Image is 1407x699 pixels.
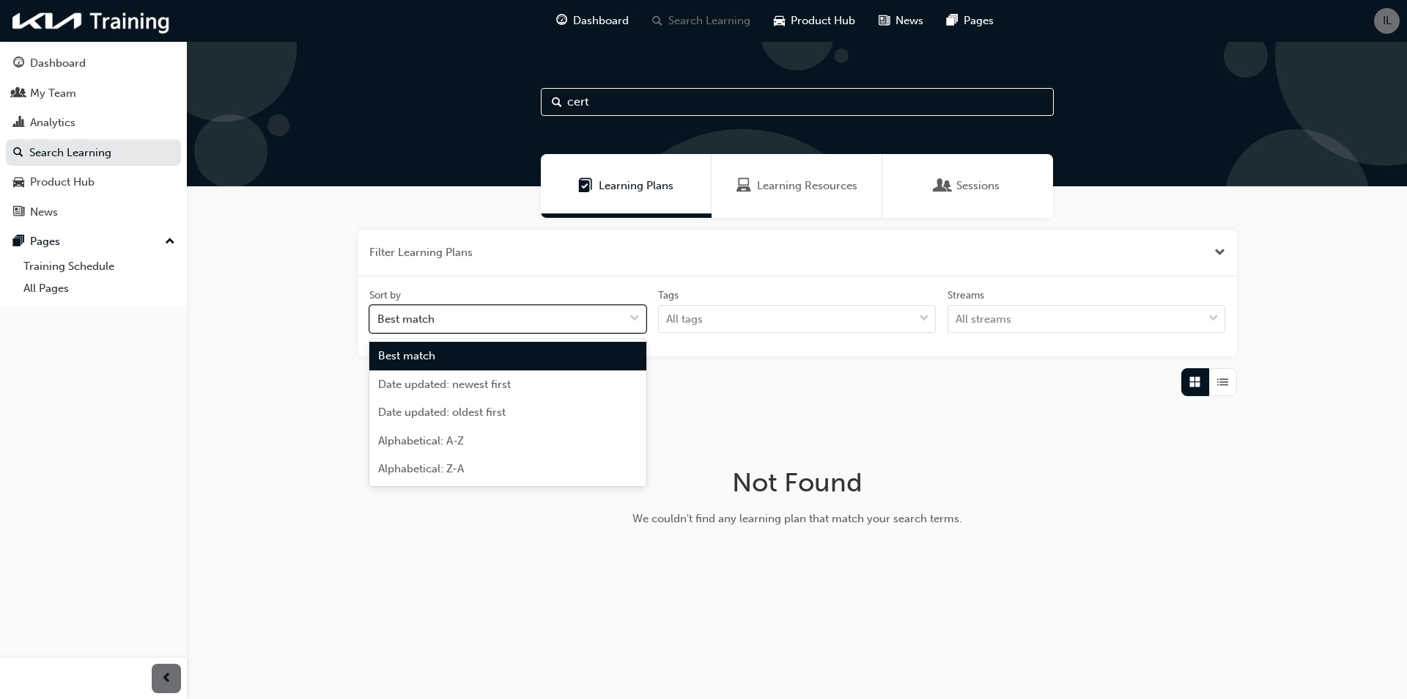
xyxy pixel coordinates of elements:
span: Date updated: newest first [378,378,511,391]
div: Dashboard [30,55,86,72]
button: DashboardMy TeamAnalyticsSearch LearningProduct HubNews [6,47,181,228]
h1: Not Found [565,466,1030,499]
span: chart-icon [13,117,24,130]
div: Product Hub [30,174,95,191]
label: tagOptions [658,288,936,334]
span: guage-icon [556,12,567,30]
a: Learning ResourcesLearning Resources [712,154,882,218]
span: Search [552,94,562,111]
a: My Team [6,80,181,107]
span: Alphabetical: A-Z [378,434,464,447]
button: IL [1374,8,1400,34]
a: pages-iconPages [935,6,1005,36]
a: SessionsSessions [882,154,1053,218]
span: Learning Resources [736,178,751,194]
a: Training Schedule [18,255,181,278]
span: Alphabetical: Z-A [378,462,464,475]
span: prev-icon [161,670,172,688]
span: down-icon [919,310,929,329]
a: News [6,199,181,226]
span: down-icon [1208,310,1219,329]
div: Analytics [30,114,75,131]
span: search-icon [652,12,662,30]
div: We couldn't find any learning plan that match your search terms. [565,510,1030,527]
div: Tags [658,288,679,303]
span: news-icon [879,12,890,30]
div: News [30,204,58,221]
span: pages-icon [13,235,24,249]
div: Pages [30,233,60,250]
div: Streams [948,288,984,303]
div: My Team [30,85,76,102]
div: Sort by [369,288,401,303]
span: Sessions [956,178,1000,194]
button: Pages [6,228,181,255]
button: Close the filter [1214,244,1225,261]
div: Best match [377,311,435,328]
span: car-icon [774,12,785,30]
span: Best match [378,349,435,362]
a: Learning PlansLearning Plans [541,154,712,218]
span: Dashboard [573,12,629,29]
a: Search Learning [6,139,181,166]
img: kia-training [7,6,176,36]
a: Dashboard [6,50,181,77]
span: Pages [964,12,994,29]
span: Learning Resources [757,178,857,194]
span: news-icon [13,206,24,219]
span: up-icon [165,233,175,252]
span: Product Hub [791,12,855,29]
a: All Pages [18,277,181,300]
a: Analytics [6,109,181,136]
span: pages-icon [947,12,958,30]
span: car-icon [13,176,24,189]
a: car-iconProduct Hub [762,6,867,36]
span: guage-icon [13,57,24,70]
span: Sessions [936,178,950,194]
span: News [895,12,923,29]
span: people-icon [13,87,24,100]
a: search-iconSearch Learning [640,6,762,36]
span: Search Learning [668,12,750,29]
input: Search... [541,88,1054,116]
a: Product Hub [6,169,181,196]
span: Date updated: oldest first [378,406,506,419]
span: down-icon [629,310,640,329]
span: IL [1383,12,1392,29]
a: guage-iconDashboard [544,6,640,36]
a: news-iconNews [867,6,935,36]
div: All streams [956,311,1011,328]
span: Learning Plans [578,178,593,194]
span: Grid [1189,374,1200,391]
span: search-icon [13,147,23,160]
div: All tags [666,311,703,328]
span: Learning Plans [599,178,673,194]
span: List [1217,374,1228,391]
